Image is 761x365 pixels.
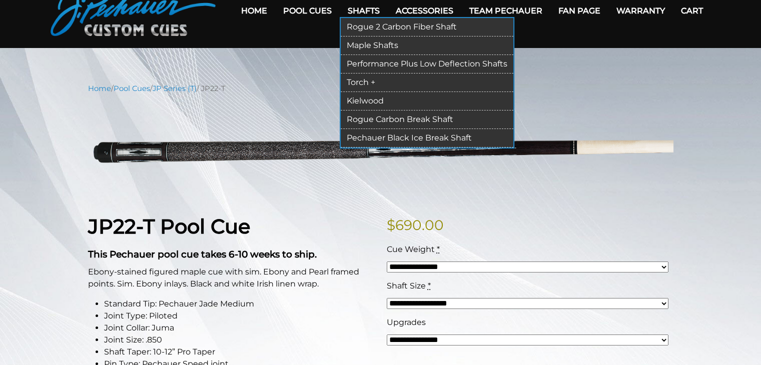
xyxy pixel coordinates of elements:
li: Shaft Taper: 10-12” Pro Taper [104,346,375,358]
img: jp22-T.png [88,101,673,199]
a: JP Series (T) [153,84,197,93]
a: Maple Shafts [341,36,513,55]
a: Pool Cues [114,84,150,93]
li: Joint Size: .850 [104,334,375,346]
a: Rogue Carbon Break Shaft [341,110,513,129]
li: Joint Collar: Juma [104,322,375,334]
abbr: required [428,281,431,290]
span: Shaft Size [387,281,426,290]
span: Cue Weight [387,244,435,254]
a: Performance Plus Low Deflection Shafts [341,55,513,73]
p: Ebony-stained figured maple cue with sim. Ebony and Pearl framed points. Sim. Ebony inlays. Black... [88,266,375,290]
strong: JP22-T Pool Cue [88,214,250,238]
abbr: required [437,244,440,254]
li: Joint Type: Piloted [104,310,375,322]
strong: This Pechauer pool cue takes 6-10 weeks to ship. [88,248,317,260]
a: Kielwood [341,92,513,110]
nav: Breadcrumb [88,83,673,94]
a: Rogue 2 Carbon Fiber Shaft [341,18,513,36]
span: $ [387,216,395,233]
li: Standard Tip: Pechauer Jade Medium [104,298,375,310]
a: Pechauer Black Ice Break Shaft [341,129,513,147]
bdi: 690.00 [387,216,444,233]
a: Home [88,84,111,93]
a: Torch + [341,73,513,92]
span: Upgrades [387,317,426,327]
